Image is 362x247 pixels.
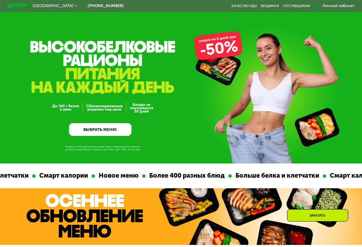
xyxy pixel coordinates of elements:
span: [GEOGRAPHIC_DATA] [33,4,73,8]
a: [PHONE_NUMBER] [80,3,124,9]
div: поставщикам [283,4,310,8]
div: Больше белка и клетчатки [230,171,321,181]
a: Качество еды [232,4,257,8]
div: Смарт калории [34,171,89,181]
div: Заказать [287,209,348,222]
a: ВЫБРАТЬ МЕНЮ [69,123,132,136]
a: Вендинги [261,4,279,8]
div: Новое меню [93,171,140,181]
div: Более 400 разных блюд [144,171,226,181]
div: Личный кабинет [322,3,355,9]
